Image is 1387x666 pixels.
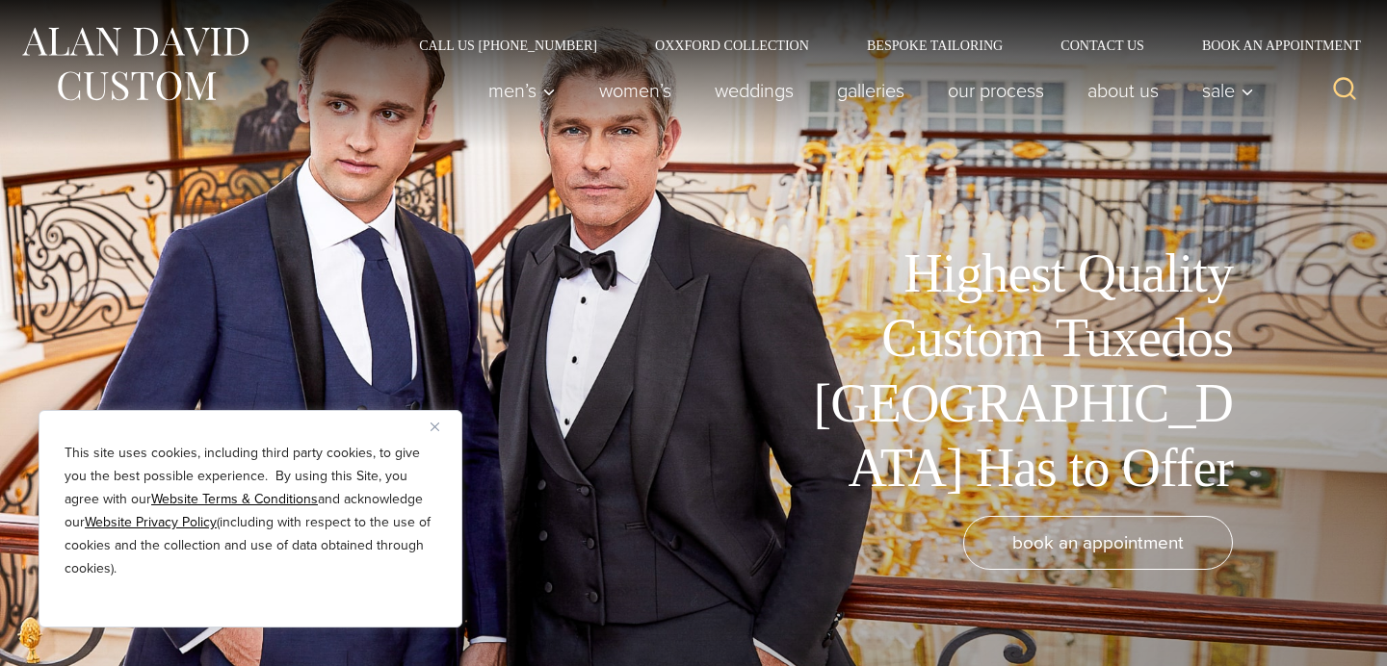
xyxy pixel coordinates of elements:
a: Website Terms & Conditions [151,489,318,509]
a: Call Us [PHONE_NUMBER] [390,38,626,52]
a: Galleries [816,71,927,110]
a: book an appointment [963,516,1233,570]
a: About Us [1066,71,1181,110]
a: weddings [693,71,816,110]
button: Close [431,415,454,438]
a: Women’s [578,71,693,110]
nav: Secondary Navigation [390,38,1368,52]
button: View Search Form [1322,67,1368,114]
a: Our Process [927,71,1066,110]
span: book an appointment [1012,528,1184,556]
a: Bespoke Tailoring [838,38,1032,52]
a: Oxxford Collection [626,38,838,52]
img: Alan David Custom [19,21,250,107]
a: Book an Appointment [1173,38,1368,52]
h1: Highest Quality Custom Tuxedos [GEOGRAPHIC_DATA] Has to Offer [799,242,1233,500]
nav: Primary Navigation [467,71,1265,110]
img: Close [431,423,439,431]
span: Men’s [488,81,556,100]
p: This site uses cookies, including third party cookies, to give you the best possible experience. ... [65,442,436,580]
a: Website Privacy Policy [85,512,217,532]
span: Sale [1202,81,1254,100]
a: Contact Us [1032,38,1173,52]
